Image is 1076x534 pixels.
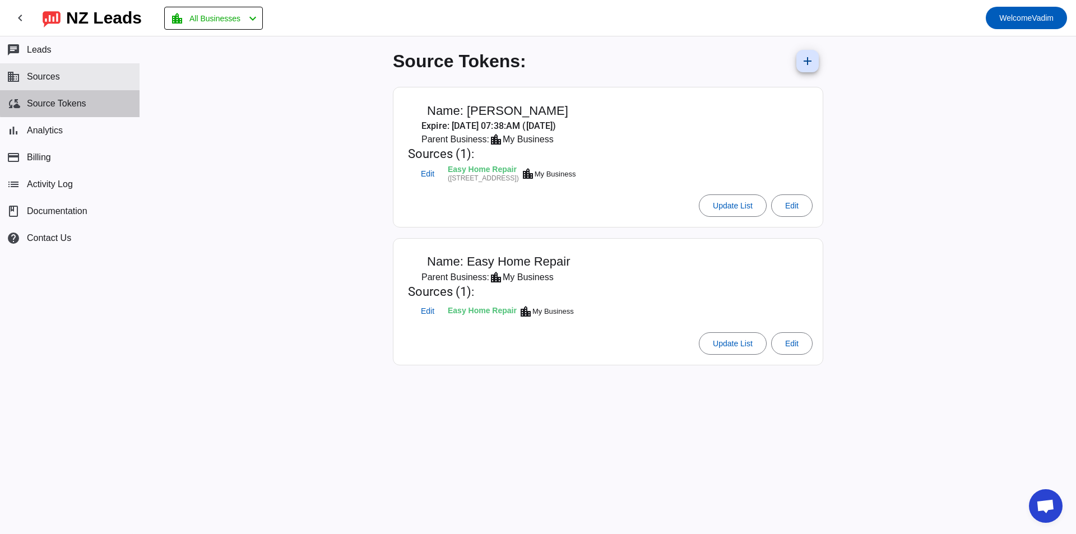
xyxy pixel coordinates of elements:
[519,305,532,318] mat-icon: location_city
[448,307,517,316] div: Easy Home Repair
[410,301,446,322] button: Edit
[421,170,434,178] span: Edit
[999,10,1054,26] span: Vadim
[771,194,813,217] button: Edit
[1029,489,1063,523] a: Open chat
[999,13,1032,22] span: Welcome
[532,308,574,315] div: My Business
[503,271,554,284] div: My Business
[164,7,263,30] button: All Businesses
[189,11,240,26] span: All Businesses
[421,133,489,146] span: Parent Business:
[7,178,20,191] mat-icon: list
[7,205,20,218] span: book
[408,284,576,300] mat-card-title: Sources (1):
[27,99,86,109] span: Source Tokens
[535,170,576,178] div: My Business
[713,339,753,348] span: Update List
[7,70,20,83] mat-icon: business
[27,45,52,55] span: Leads
[7,231,20,245] mat-icon: help
[408,146,577,162] mat-card-title: Sources (1):
[421,308,434,315] span: Edit
[699,332,767,355] button: Update List
[448,175,519,182] div: ([STREET_ADDRESS])
[27,233,71,243] span: Contact Us
[27,72,60,82] span: Sources
[66,10,142,26] div: NZ Leads
[7,97,20,110] mat-icon: cloud_sync
[421,271,489,284] span: Parent Business:
[7,124,20,137] mat-icon: bar_chart
[489,271,503,284] mat-icon: location_city
[13,11,27,25] mat-icon: chevron_left
[43,8,61,27] img: logo
[801,54,814,68] mat-icon: add
[408,119,577,133] mat-card-subtitle: Expire: [DATE] 07:38:AM ([DATE])
[7,43,20,57] mat-icon: chat
[7,151,20,164] mat-icon: payment
[427,254,571,270] span: Name: Easy Home Repair
[27,206,87,216] span: Documentation
[170,12,184,25] mat-icon: location_city
[785,339,799,348] span: Edit
[27,179,73,189] span: Activity Log
[246,12,259,25] mat-icon: chevron_left
[410,164,446,184] button: Edit
[427,103,568,119] span: Name: [PERSON_NAME]
[986,7,1067,29] button: WelcomeVadim
[771,332,813,355] button: Edit
[448,166,519,175] div: Easy Home Repair
[27,152,51,162] span: Billing
[521,167,535,180] mat-icon: location_city
[699,194,767,217] button: Update List
[785,201,799,210] span: Edit
[713,201,753,210] span: Update List
[393,51,526,72] h1: Source Tokens:
[503,133,554,146] div: My Business
[489,133,503,146] mat-icon: location_city
[27,126,63,136] span: Analytics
